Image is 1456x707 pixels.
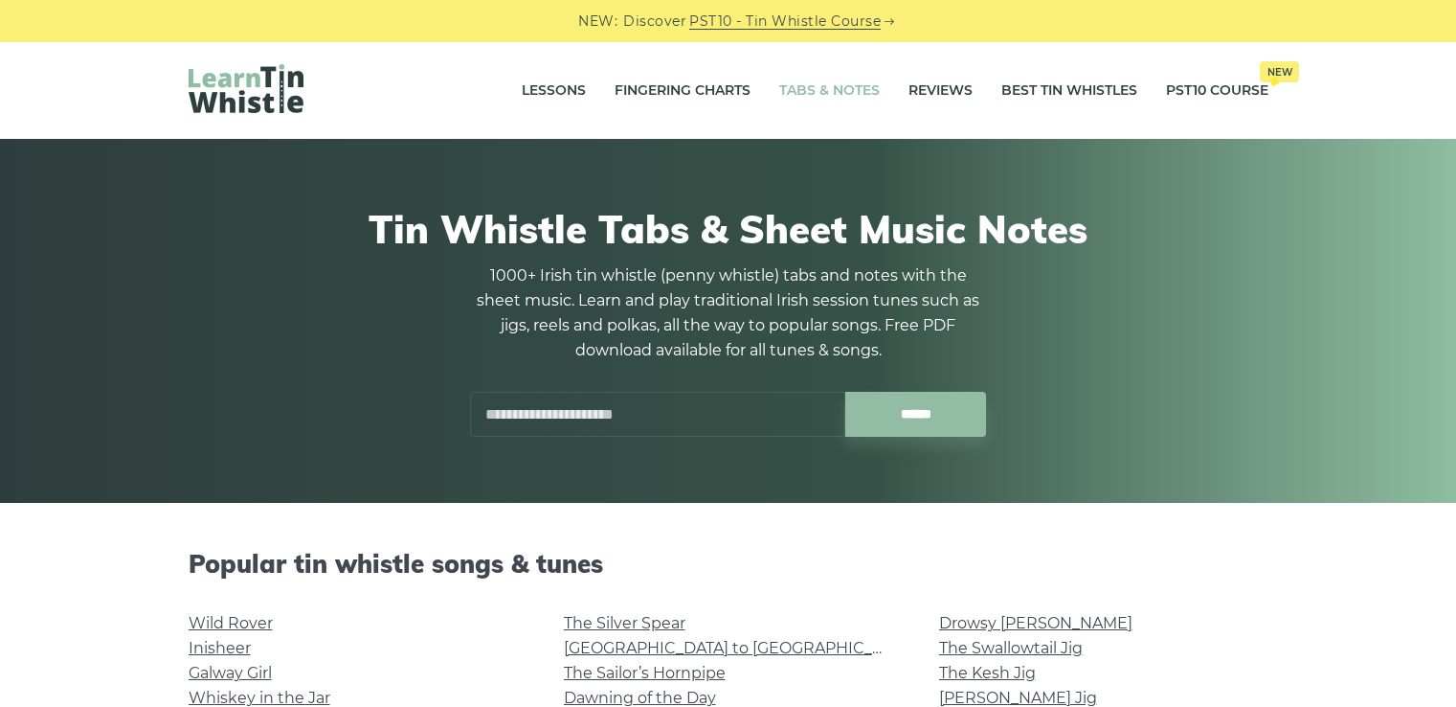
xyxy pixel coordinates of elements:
[189,614,273,632] a: Wild Rover
[189,549,1268,579] h2: Popular tin whistle songs & tunes
[470,263,987,363] p: 1000+ Irish tin whistle (penny whistle) tabs and notes with the sheet music. Learn and play tradi...
[908,67,973,115] a: Reviews
[189,639,251,657] a: Inisheer
[939,689,1097,707] a: [PERSON_NAME] Jig
[615,67,750,115] a: Fingering Charts
[522,67,586,115] a: Lessons
[189,689,330,707] a: Whiskey in the Jar
[189,664,272,682] a: Galway Girl
[939,614,1132,632] a: Drowsy [PERSON_NAME]
[189,206,1268,252] h1: Tin Whistle Tabs & Sheet Music Notes
[1001,67,1137,115] a: Best Tin Whistles
[939,664,1036,682] a: The Kesh Jig
[564,614,685,632] a: The Silver Spear
[1260,61,1299,82] span: New
[779,67,880,115] a: Tabs & Notes
[189,64,303,113] img: LearnTinWhistle.com
[564,639,917,657] a: [GEOGRAPHIC_DATA] to [GEOGRAPHIC_DATA]
[1166,67,1268,115] a: PST10 CourseNew
[564,689,716,707] a: Dawning of the Day
[939,639,1083,657] a: The Swallowtail Jig
[564,664,726,682] a: The Sailor’s Hornpipe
